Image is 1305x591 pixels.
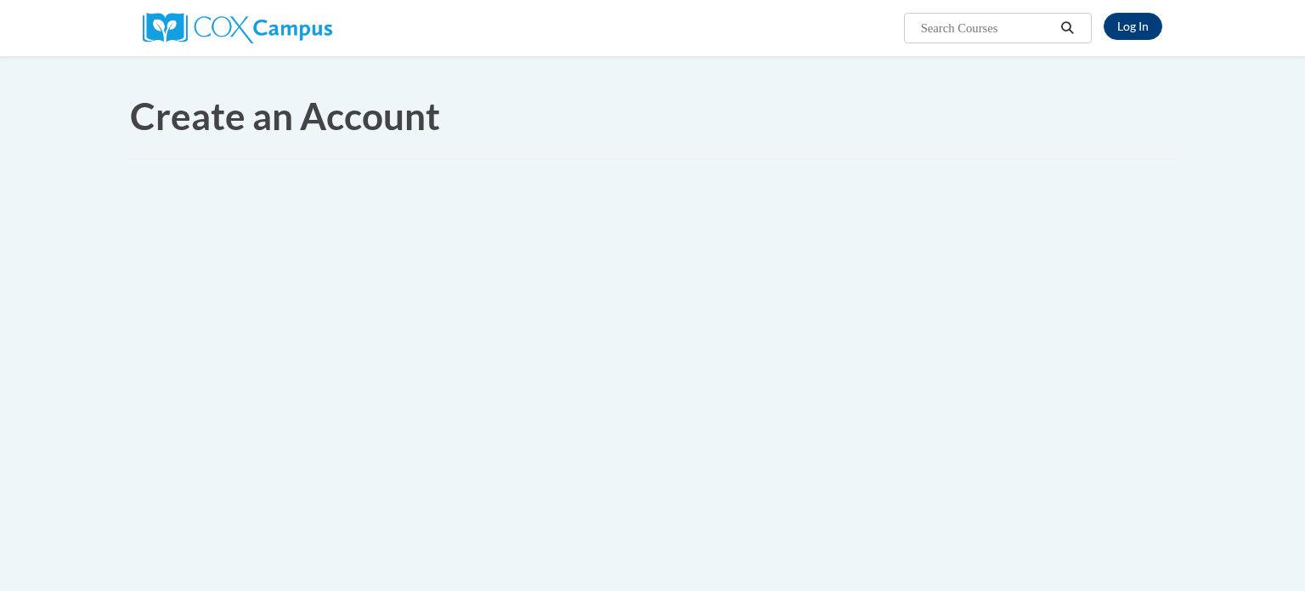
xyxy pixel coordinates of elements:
span: Create an Account [130,94,440,138]
a: Cox Campus [143,20,332,34]
a: Log In [1104,13,1162,40]
i:  [1060,22,1076,35]
img: Cox Campus [143,13,332,43]
button: Search [1055,18,1081,38]
input: Search Courses [919,18,1055,38]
